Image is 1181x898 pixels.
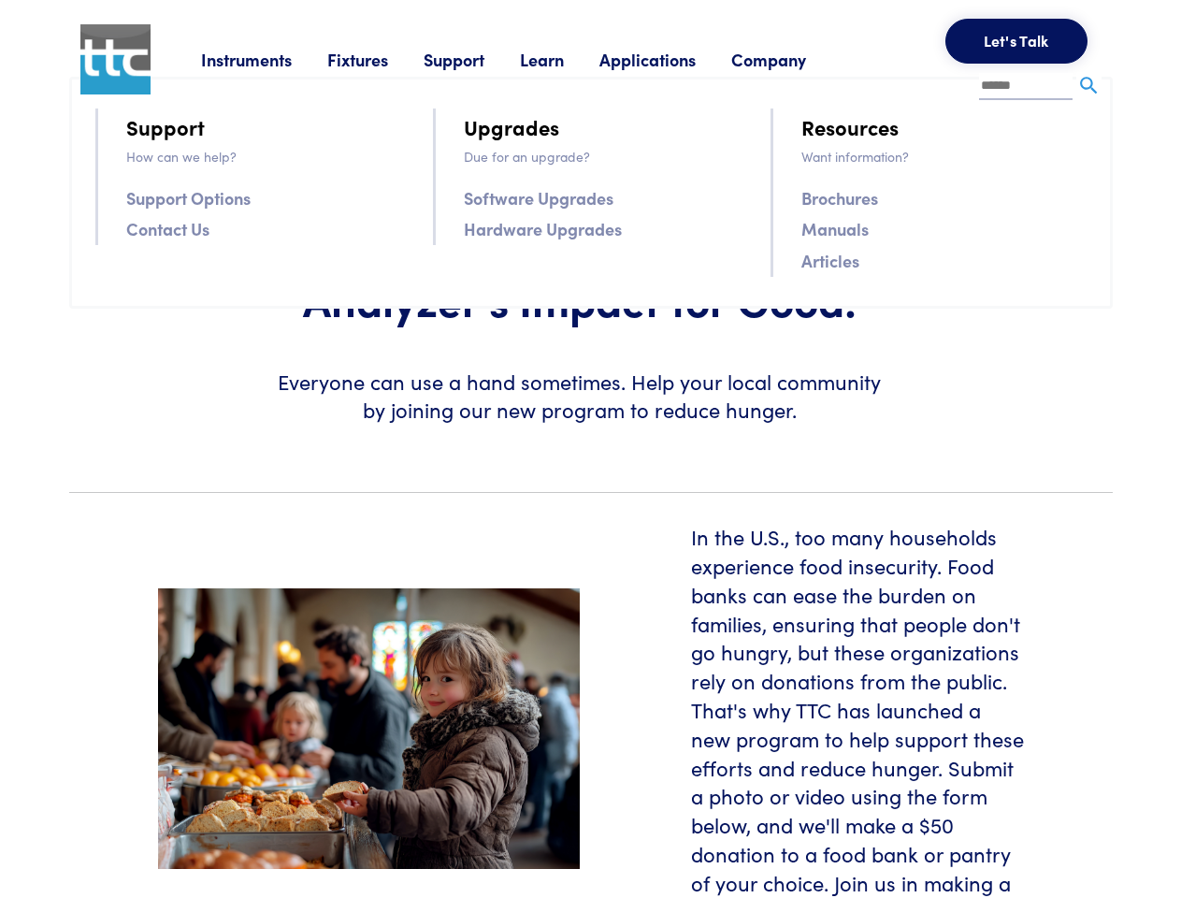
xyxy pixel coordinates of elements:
a: Instruments [201,48,327,71]
a: Articles [801,247,859,274]
a: Upgrades [464,110,559,143]
a: Company [731,48,842,71]
h1: Introducing TA-GIVESBACK: Amplify Your Texture Analyzer's Impact for Good! [273,165,886,326]
a: Software Upgrades [464,184,613,211]
a: Fixtures [327,48,424,71]
p: Due for an upgrade? [464,146,748,167]
img: food-pantry-header.jpeg [158,588,580,870]
img: ttc_logo_1x1_v1.0.png [80,24,151,94]
a: Brochures [801,184,878,211]
h6: Everyone can use a hand sometimes. Help your local community by joining our new program to reduce... [273,368,886,426]
a: Contact Us [126,215,209,242]
button: Let's Talk [945,19,1087,64]
a: Support Options [126,184,251,211]
p: How can we help? [126,146,410,167]
a: Applications [599,48,731,71]
p: Want information? [801,146,1086,167]
a: Hardware Upgrades [464,215,622,242]
a: Support [126,110,205,143]
a: Manuals [801,215,869,242]
a: Resources [801,110,899,143]
a: Learn [520,48,599,71]
a: Support [424,48,520,71]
